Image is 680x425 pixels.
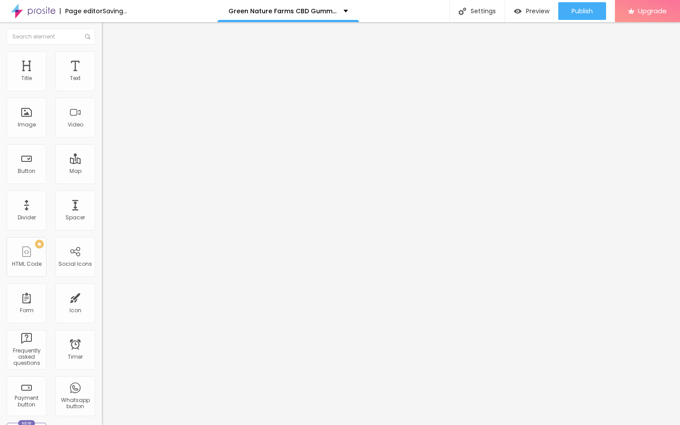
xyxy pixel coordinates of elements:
span: Preview [526,8,549,15]
div: Whatsapp button [58,397,93,410]
div: Frequently asked questions [9,348,44,367]
div: Social Icons [58,261,92,267]
div: Page editor [60,8,103,14]
div: HTML Code [12,261,42,267]
img: Icone [85,34,90,39]
div: Map [70,168,81,174]
div: Form [20,307,34,314]
div: Image [18,122,36,128]
button: Preview [505,2,558,20]
img: view-1.svg [514,8,522,15]
button: Publish [558,2,606,20]
div: Payment button [9,395,44,408]
div: Timer [68,354,83,360]
div: Video [68,122,83,128]
div: Text [70,75,81,81]
input: Search element [7,29,95,45]
p: Green Nature Farms CBD Gummies A Gateway to Natural Wellness [228,8,337,14]
div: Button [18,168,35,174]
div: Saving... [103,8,127,14]
img: Icone [459,8,466,15]
div: Divider [18,214,36,221]
div: Icon [70,307,81,314]
span: Upgrade [638,7,667,15]
span: Publish [572,8,593,15]
div: Spacer [66,214,85,221]
iframe: Editor [102,22,680,425]
div: Title [21,75,32,81]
